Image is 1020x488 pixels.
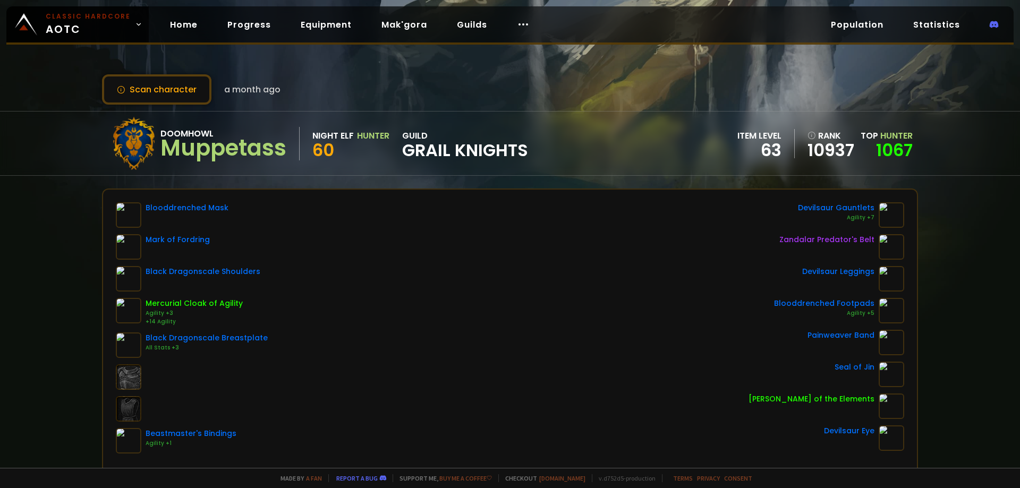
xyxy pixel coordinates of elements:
[146,344,268,352] div: All Stats +3
[697,474,720,482] a: Privacy
[46,12,131,37] span: AOTC
[160,127,286,140] div: Doomhowl
[592,474,656,482] span: v. d752d5 - production
[146,318,243,326] div: +14 Agility
[749,393,874,405] div: [PERSON_NAME] of the Elements
[161,14,206,36] a: Home
[146,266,260,277] div: Black Dragonscale Shoulders
[774,309,874,318] div: Agility +5
[807,129,854,142] div: rank
[219,14,279,36] a: Progress
[737,129,781,142] div: item level
[876,138,913,162] a: 1067
[146,202,228,213] div: Blooddrenched Mask
[46,12,131,21] small: Classic Hardcore
[802,266,874,277] div: Devilsaur Leggings
[116,428,141,453] img: item-22011
[146,309,243,318] div: Agility +3
[102,74,211,105] button: Scan character
[448,14,496,36] a: Guilds
[774,298,874,309] div: Blooddrenched Footpads
[336,474,378,482] a: Report a bug
[807,142,854,158] a: 10937
[807,330,874,341] div: Painweaver Band
[274,474,322,482] span: Made by
[798,213,874,222] div: Agility +7
[146,234,210,245] div: Mark of Fordring
[160,140,286,156] div: Muppetass
[116,298,141,323] img: item-10159
[402,129,528,158] div: guild
[146,428,236,439] div: Beastmaster's Bindings
[146,439,236,448] div: Agility +1
[737,142,781,158] div: 63
[824,425,874,436] div: Devilsaur Eye
[822,14,892,36] a: Population
[224,83,280,96] span: a month ago
[116,234,141,260] img: item-15411
[402,142,528,158] span: Grail Knights
[393,474,492,482] span: Support me,
[835,362,874,373] div: Seal of Jin
[312,129,354,142] div: Night Elf
[879,234,904,260] img: item-19832
[6,6,149,42] a: Classic HardcoreAOTC
[879,202,904,228] img: item-15063
[116,332,141,358] img: item-15050
[798,202,874,213] div: Devilsaur Gauntlets
[879,266,904,292] img: item-15062
[146,298,243,309] div: Mercurial Cloak of Agility
[880,130,913,142] span: Hunter
[306,474,322,482] a: a fan
[373,14,436,36] a: Mak'gora
[146,332,268,344] div: Black Dragonscale Breastplate
[879,330,904,355] img: item-13098
[879,362,904,387] img: item-19898
[724,474,752,482] a: Consent
[116,266,141,292] img: item-15051
[879,298,904,323] img: item-19906
[292,14,360,36] a: Equipment
[539,474,585,482] a: [DOMAIN_NAME]
[861,129,913,142] div: Top
[779,234,874,245] div: Zandalar Predator's Belt
[498,474,585,482] span: Checkout
[312,138,334,162] span: 60
[439,474,492,482] a: Buy me a coffee
[879,425,904,451] img: item-19991
[879,393,904,419] img: item-12065
[116,202,141,228] img: item-22718
[673,474,693,482] a: Terms
[357,129,389,142] div: Hunter
[905,14,968,36] a: Statistics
